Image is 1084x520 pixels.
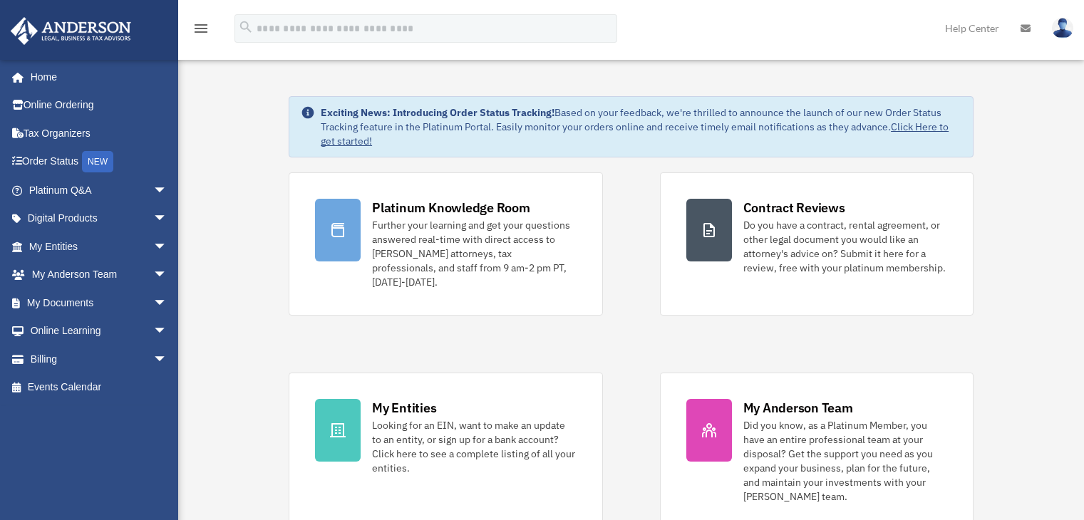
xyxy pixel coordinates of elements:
div: Do you have a contract, rental agreement, or other legal document you would like an attorney's ad... [743,218,947,275]
a: Order StatusNEW [10,147,189,177]
div: Further your learning and get your questions answered real-time with direct access to [PERSON_NAM... [372,218,576,289]
a: Online Ordering [10,91,189,120]
div: My Anderson Team [743,399,853,417]
span: arrow_drop_down [153,176,182,205]
span: arrow_drop_down [153,204,182,234]
i: menu [192,20,210,37]
a: Events Calendar [10,373,189,402]
span: arrow_drop_down [153,288,182,318]
span: arrow_drop_down [153,345,182,374]
div: Platinum Knowledge Room [372,199,530,217]
img: Anderson Advisors Platinum Portal [6,17,135,45]
a: Platinum Knowledge Room Further your learning and get your questions answered real-time with dire... [289,172,602,316]
a: Tax Organizers [10,119,189,147]
div: NEW [82,151,113,172]
img: User Pic [1052,18,1073,38]
a: My Anderson Teamarrow_drop_down [10,261,189,289]
a: menu [192,25,210,37]
a: Online Learningarrow_drop_down [10,317,189,345]
span: arrow_drop_down [153,261,182,290]
div: Based on your feedback, we're thrilled to announce the launch of our new Order Status Tracking fe... [321,105,961,148]
a: My Documentsarrow_drop_down [10,288,189,317]
div: Looking for an EIN, want to make an update to an entity, or sign up for a bank account? Click her... [372,418,576,475]
a: My Entitiesarrow_drop_down [10,232,189,261]
div: Contract Reviews [743,199,845,217]
span: arrow_drop_down [153,317,182,346]
i: search [238,19,254,35]
a: Billingarrow_drop_down [10,345,189,373]
span: arrow_drop_down [153,232,182,261]
a: Digital Productsarrow_drop_down [10,204,189,233]
div: Did you know, as a Platinum Member, you have an entire professional team at your disposal? Get th... [743,418,947,504]
a: Contract Reviews Do you have a contract, rental agreement, or other legal document you would like... [660,172,974,316]
a: Platinum Q&Aarrow_drop_down [10,176,189,204]
a: Click Here to get started! [321,120,949,147]
a: Home [10,63,182,91]
strong: Exciting News: Introducing Order Status Tracking! [321,106,554,119]
div: My Entities [372,399,436,417]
